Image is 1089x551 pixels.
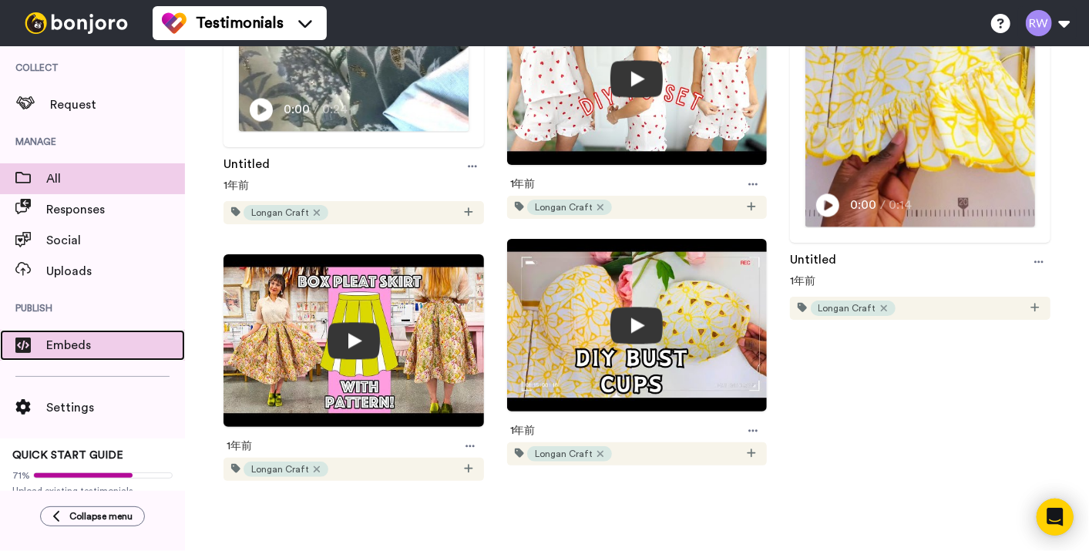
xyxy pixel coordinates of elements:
span: All [46,170,185,188]
div: 1年前 [510,419,743,442]
img: youtube-play.svg [610,60,663,97]
span: Social [46,231,185,250]
div: Open Intercom Messenger [1037,499,1074,536]
span: 0:14 [889,196,916,214]
span: Longan Craft [251,463,309,475]
span: Embeds [46,336,185,354]
a: Untitled [224,155,270,178]
span: / [880,196,886,214]
span: QUICK START GUIDE [12,450,123,461]
span: Testimonials [196,12,284,34]
span: 71% [12,469,30,482]
img: youtube-play.svg [328,322,380,359]
span: Longan Craft [535,201,593,213]
span: Longan Craft [818,302,876,314]
span: Responses [46,200,185,219]
span: Longan Craft [535,448,593,460]
img: youtube-play.svg [610,307,663,344]
span: Collapse menu [69,510,133,522]
div: 1年前 [510,173,743,196]
div: 1年前 [227,435,459,458]
img: hqdefault.jpg [224,254,484,427]
img: bj-logo-header-white.svg [18,12,134,34]
span: Upload existing testimonials [12,485,173,497]
span: Request [50,96,185,114]
a: Untitled [790,250,836,274]
div: 1年前 [224,178,484,193]
span: Longan Craft [251,207,309,219]
img: tm-color.svg [162,11,187,35]
span: Uploads [46,262,185,281]
span: / [314,100,319,119]
span: 0:00 [850,196,877,214]
span: 0:24 [322,100,349,119]
button: Collapse menu [40,506,145,526]
span: 0:00 [284,100,311,119]
img: hqdefault.jpg [507,239,768,412]
div: 1年前 [790,274,1050,289]
span: Settings [46,398,185,417]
